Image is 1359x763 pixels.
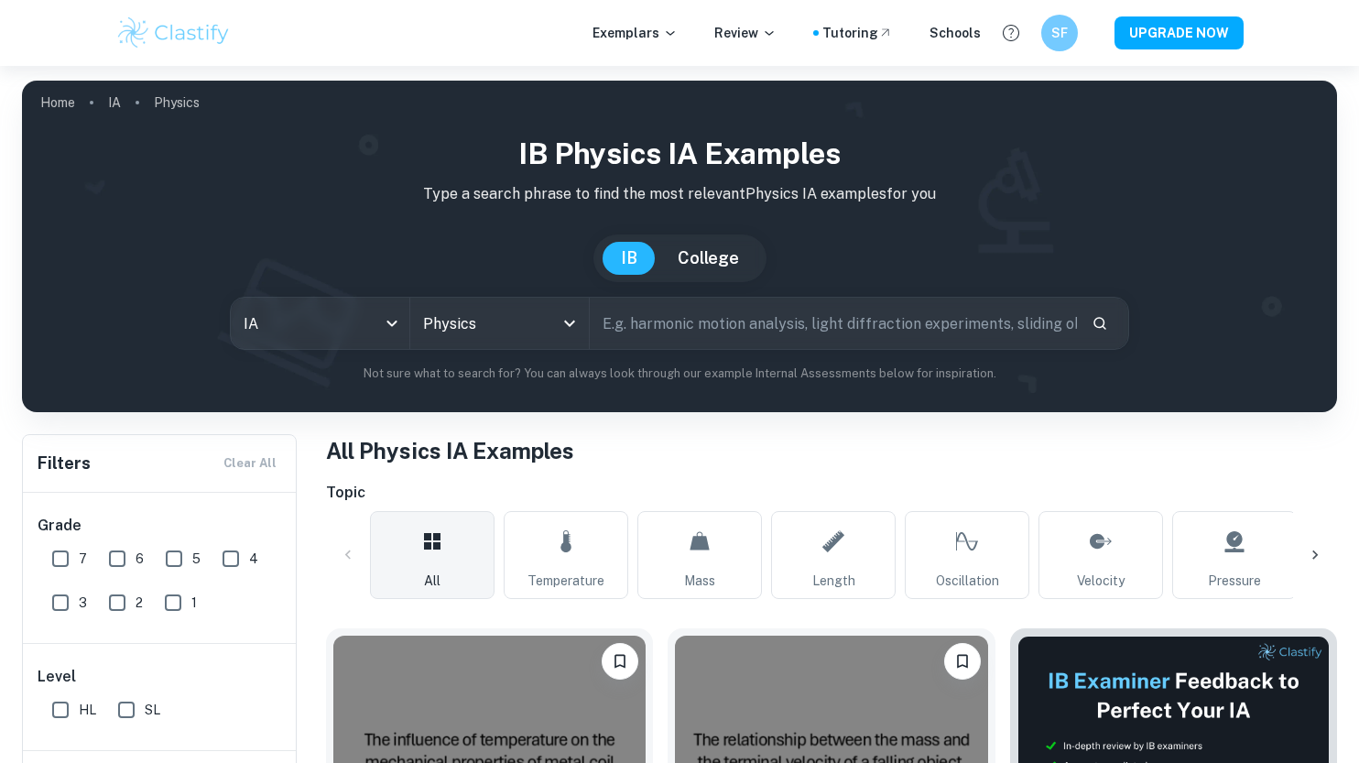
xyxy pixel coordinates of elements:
[22,81,1337,412] img: profile cover
[557,311,582,336] button: Open
[145,700,160,720] span: SL
[424,571,440,591] span: All
[812,571,855,591] span: Length
[590,298,1077,349] input: E.g. harmonic motion analysis, light diffraction experiments, sliding objects down a ramp...
[602,643,638,680] button: Bookmark
[1049,23,1071,43] h6: SF
[1208,571,1261,591] span: Pressure
[822,23,893,43] a: Tutoring
[684,571,715,591] span: Mass
[38,666,283,688] h6: Level
[603,242,656,275] button: IB
[936,571,999,591] span: Oscillation
[154,93,200,113] p: Physics
[593,23,678,43] p: Exemplars
[40,90,75,115] a: Home
[115,15,232,51] img: Clastify logo
[37,183,1322,205] p: Type a search phrase to find the most relevant Physics IA examples for you
[136,549,144,569] span: 6
[37,365,1322,383] p: Not sure what to search for? You can always look through our example Internal Assessments below f...
[79,700,96,720] span: HL
[326,482,1337,504] h6: Topic
[714,23,777,43] p: Review
[192,549,201,569] span: 5
[37,132,1322,176] h1: IB Physics IA examples
[1077,571,1125,591] span: Velocity
[108,90,121,115] a: IA
[79,593,87,613] span: 3
[38,515,283,537] h6: Grade
[1084,308,1115,339] button: Search
[527,571,604,591] span: Temperature
[1041,15,1078,51] button: SF
[79,549,87,569] span: 7
[944,643,981,680] button: Bookmark
[231,298,409,349] div: IA
[659,242,757,275] button: College
[136,593,143,613] span: 2
[326,434,1337,467] h1: All Physics IA Examples
[1114,16,1244,49] button: UPGRADE NOW
[249,549,258,569] span: 4
[191,593,197,613] span: 1
[995,17,1027,49] button: Help and Feedback
[930,23,981,43] a: Schools
[38,451,91,476] h6: Filters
